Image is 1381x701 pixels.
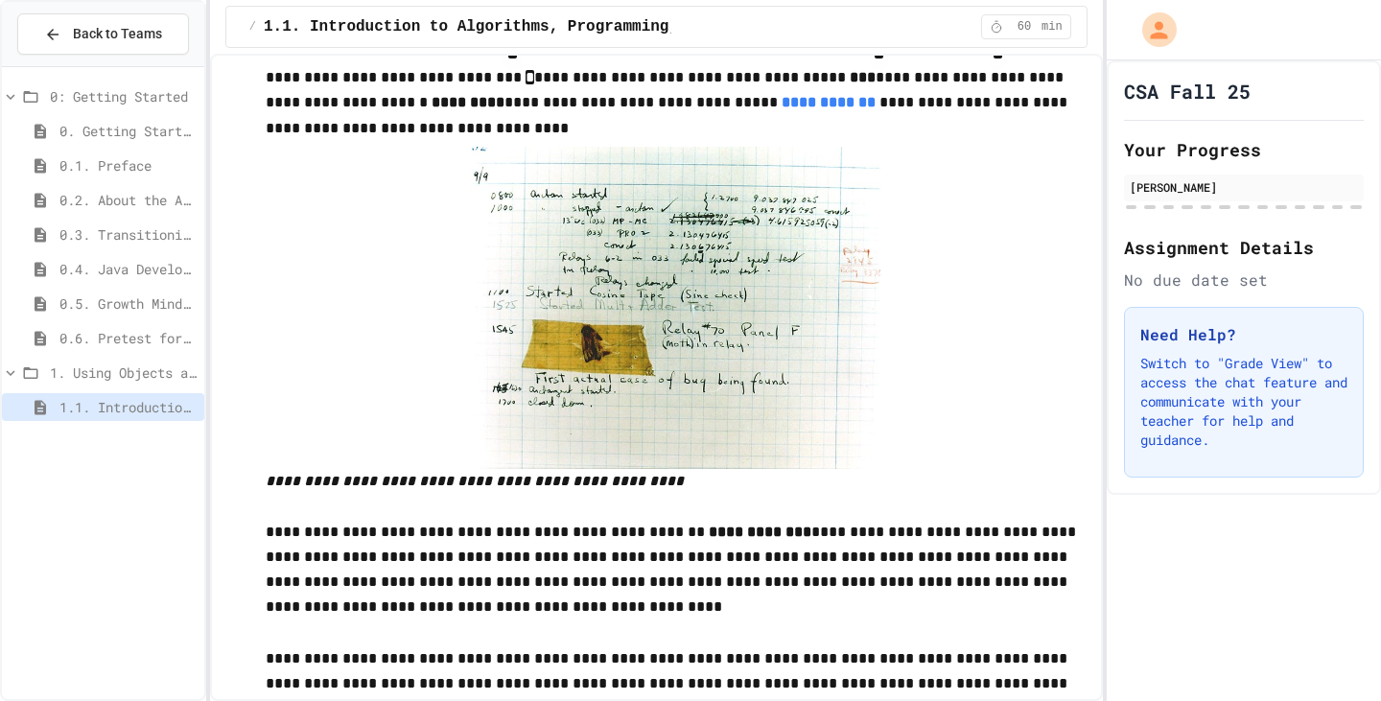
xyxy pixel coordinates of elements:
[17,13,189,55] button: Back to Teams
[59,259,197,279] span: 0.4. Java Development Environments
[73,24,162,44] span: Back to Teams
[50,362,197,383] span: 1. Using Objects and Methods
[59,155,197,175] span: 0.1. Preface
[59,328,197,348] span: 0.6. Pretest for the AP CSA Exam
[59,397,197,417] span: 1.1. Introduction to Algorithms, Programming, and Compilers
[1130,178,1358,196] div: [PERSON_NAME]
[249,19,256,35] span: /
[1122,8,1182,52] div: My Account
[1124,78,1251,105] h1: CSA Fall 25
[1124,136,1364,163] h2: Your Progress
[1140,354,1347,450] p: Switch to "Grade View" to access the chat feature and communicate with your teacher for help and ...
[1009,19,1040,35] span: 60
[59,224,197,245] span: 0.3. Transitioning from AP CSP to AP CSA
[1140,323,1347,346] h3: Need Help?
[50,86,197,106] span: 0: Getting Started
[1124,234,1364,261] h2: Assignment Details
[59,121,197,141] span: 0. Getting Started
[264,15,808,38] span: 1.1. Introduction to Algorithms, Programming, and Compilers
[59,293,197,314] span: 0.5. Growth Mindset and Pair Programming
[1124,269,1364,292] div: No due date set
[59,190,197,210] span: 0.2. About the AP CSA Exam
[1042,19,1063,35] span: min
